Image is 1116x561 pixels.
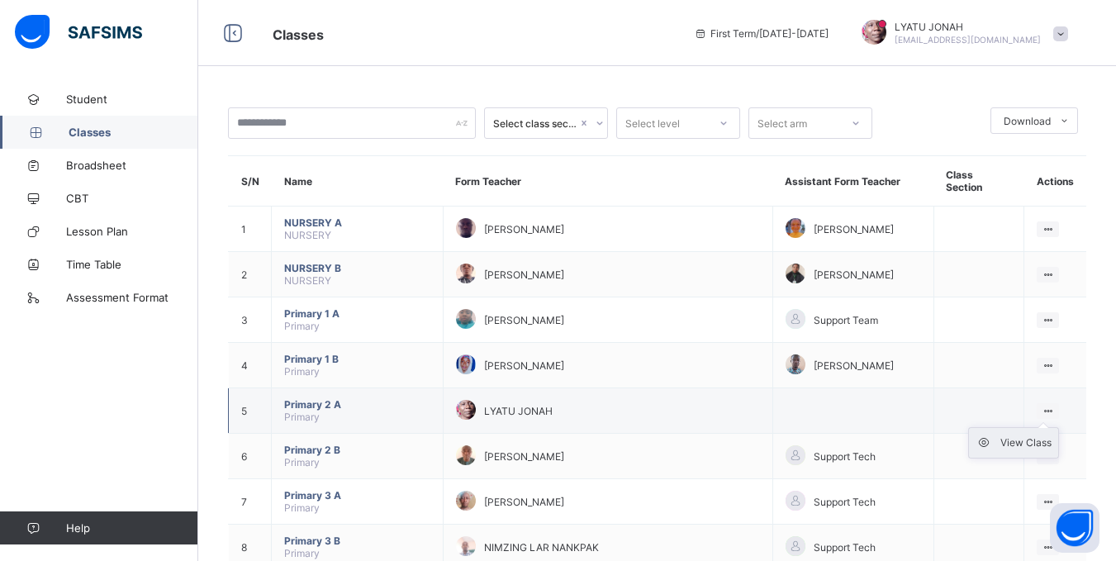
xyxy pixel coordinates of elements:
div: LYATUJONAH [845,20,1076,47]
span: LYATU JONAH [484,405,553,417]
span: [PERSON_NAME] [484,269,564,281]
span: NURSERY B [284,262,430,274]
span: Primary 1 B [284,353,430,365]
span: Classes [69,126,198,139]
span: Time Table [66,258,198,271]
span: LYATU JONAH [895,21,1041,33]
div: View Class [1000,435,1052,451]
th: Actions [1024,156,1086,207]
th: Class Section [933,156,1024,207]
span: [PERSON_NAME] [484,450,564,463]
span: Primary 2 B [284,444,430,456]
span: Primary [284,502,320,514]
span: Primary [284,547,320,559]
span: NURSERY [284,274,331,287]
th: Form Teacher [443,156,772,207]
span: [EMAIL_ADDRESS][DOMAIN_NAME] [895,35,1041,45]
span: NIMZING LAR NANKPAK [484,541,599,554]
span: Primary 3 B [284,535,430,547]
span: Primary [284,456,320,468]
span: Primary [284,365,320,378]
td: 3 [229,297,272,343]
td: 2 [229,252,272,297]
span: Support Tech [814,541,876,554]
span: [PERSON_NAME] [484,314,564,326]
span: [PERSON_NAME] [814,223,894,235]
span: [PERSON_NAME] [484,359,564,372]
td: 6 [229,434,272,479]
th: Name [272,156,444,207]
span: [PERSON_NAME] [814,269,894,281]
span: Primary [284,411,320,423]
span: Help [66,521,197,535]
img: safsims [15,15,142,50]
span: NURSERY A [284,216,430,229]
td: 7 [229,479,272,525]
td: 4 [229,343,272,388]
td: 1 [229,207,272,252]
span: Download [1004,115,1051,127]
span: NURSERY [284,229,331,241]
span: [PERSON_NAME] [484,496,564,508]
button: Open asap [1050,503,1099,553]
span: Student [66,93,198,106]
span: Primary 1 A [284,307,430,320]
div: Select level [625,107,680,139]
th: S/N [229,156,272,207]
span: Support Tech [814,496,876,508]
span: Assessment Format [66,291,198,304]
span: Primary 2 A [284,398,430,411]
span: Classes [273,26,324,43]
span: Broadsheet [66,159,198,172]
span: CBT [66,192,198,205]
span: [PERSON_NAME] [484,223,564,235]
span: Primary [284,320,320,332]
td: 5 [229,388,272,434]
span: Lesson Plan [66,225,198,238]
span: Support Team [814,314,878,326]
th: Assistant Form Teacher [772,156,933,207]
span: Primary 3 A [284,489,430,502]
span: Support Tech [814,450,876,463]
span: [PERSON_NAME] [814,359,894,372]
span: session/term information [694,27,829,40]
div: Select class section [493,117,577,130]
div: Select arm [757,107,807,139]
